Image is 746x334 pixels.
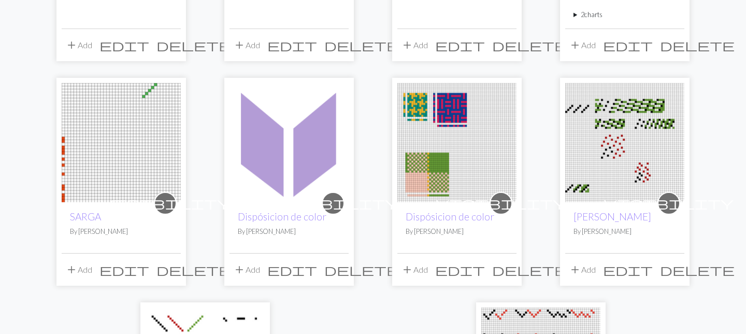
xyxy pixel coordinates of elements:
span: delete [156,38,231,52]
button: Add [565,35,599,55]
span: add [569,262,581,277]
a: [PERSON_NAME] [573,211,651,222]
p: By [PERSON_NAME] [406,227,508,236]
p: By [PERSON_NAME] [238,227,340,236]
a: SARGA [62,136,181,146]
button: Delete [656,260,738,280]
a: Dispósicion de color [406,211,494,222]
i: Edit [435,39,485,51]
button: Add [397,35,432,55]
span: add [233,262,246,277]
span: delete [660,262,735,277]
summary: 2charts [573,10,676,20]
span: add [569,38,581,52]
span: edit [99,262,149,277]
button: Delete [321,35,403,55]
button: Edit [599,260,656,280]
span: visibility [604,195,734,211]
span: delete [324,38,399,52]
i: Edit [267,263,317,276]
i: Edit [99,39,149,51]
p: By [PERSON_NAME] [70,227,173,236]
button: Add [62,260,96,280]
i: private [436,193,566,214]
span: edit [99,38,149,52]
button: Delete [489,35,570,55]
button: Edit [264,35,321,55]
p: By [PERSON_NAME] [573,227,676,236]
button: Edit [432,260,489,280]
button: Add [565,260,599,280]
button: Add [62,35,96,55]
span: delete [660,38,735,52]
span: add [65,262,78,277]
i: Edit [603,39,653,51]
i: Edit [435,263,485,276]
span: delete [156,262,231,277]
button: Add [229,35,264,55]
span: edit [603,38,653,52]
span: add [65,38,78,52]
i: private [268,193,398,214]
button: Add [397,260,432,280]
i: Edit [267,39,317,51]
span: delete [492,38,567,52]
button: Delete [321,260,403,280]
img: Dispósicion de color [229,83,349,202]
span: edit [603,262,653,277]
button: Edit [599,35,656,55]
button: Edit [264,260,321,280]
span: edit [267,262,317,277]
img: SARGA [62,83,181,202]
span: visibility [436,195,566,211]
span: edit [435,38,485,52]
button: Edit [432,35,489,55]
span: add [233,38,246,52]
span: edit [435,262,485,277]
span: delete [324,262,399,277]
a: SARGA [70,211,101,222]
img: Dispósicion de color [397,83,517,202]
button: Edit [96,35,153,55]
button: Add [229,260,264,280]
i: Edit [603,263,653,276]
a: Saten o Raso [565,136,684,146]
button: Delete [656,35,738,55]
img: Saten o Raso [565,83,684,202]
span: delete [492,262,567,277]
button: Delete [153,260,235,280]
a: Dispósicion de color [238,211,326,222]
span: edit [267,38,317,52]
i: private [101,193,230,214]
i: Edit [99,263,149,276]
i: private [604,193,734,214]
a: Dispósicion de color [397,136,517,146]
a: Dispósicion de color [229,136,349,146]
span: add [401,38,413,52]
button: Delete [489,260,570,280]
span: add [401,262,413,277]
span: visibility [101,195,230,211]
span: visibility [268,195,398,211]
button: Edit [96,260,153,280]
button: Delete [153,35,235,55]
